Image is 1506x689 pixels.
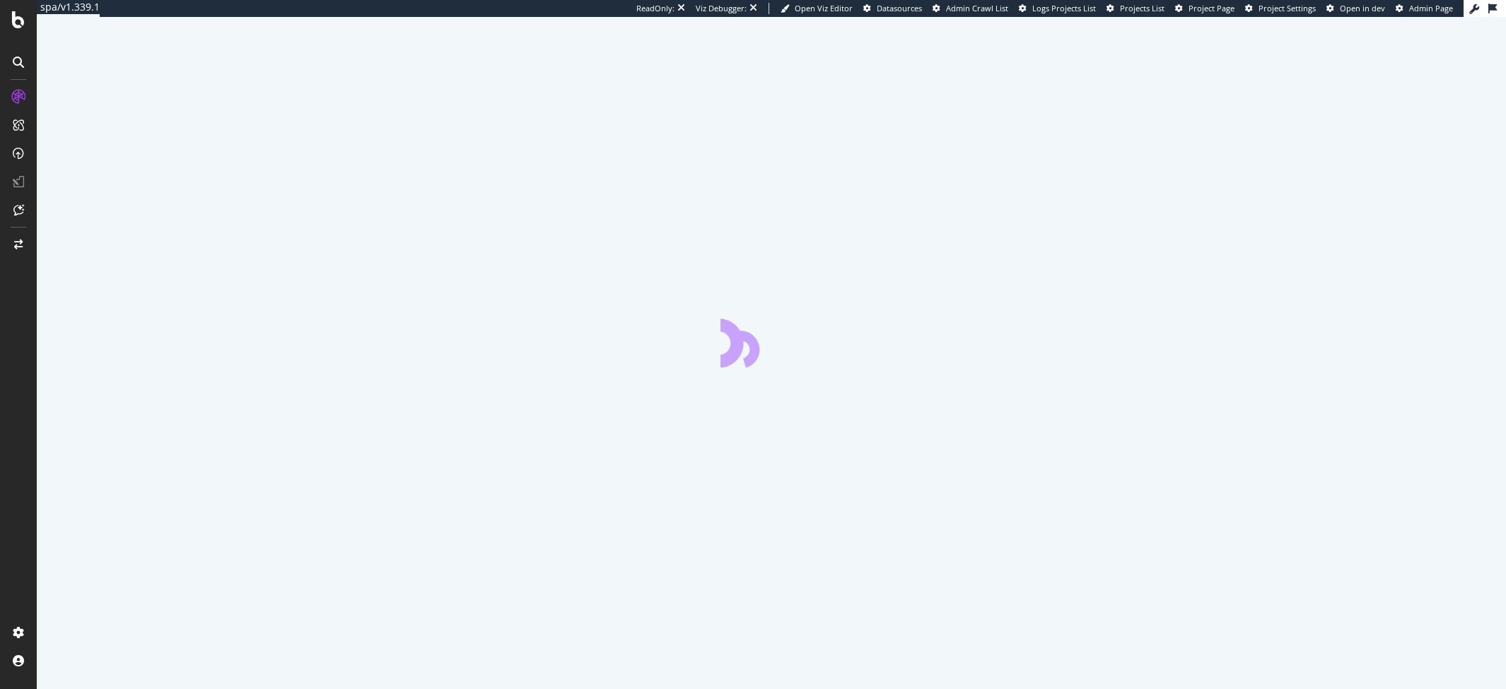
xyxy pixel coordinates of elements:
a: Open Viz Editor [781,3,853,14]
span: Projects List [1120,3,1164,13]
span: Project Page [1189,3,1234,13]
span: Admin Page [1409,3,1453,13]
a: Open in dev [1326,3,1385,14]
a: Admin Page [1396,3,1453,14]
span: Open Viz Editor [795,3,853,13]
a: Project Page [1175,3,1234,14]
div: Viz Debugger: [696,3,747,14]
div: animation [720,317,822,367]
a: Logs Projects List [1019,3,1096,14]
span: Admin Crawl List [946,3,1008,13]
a: Admin Crawl List [933,3,1008,14]
a: Project Settings [1245,3,1316,14]
span: Project Settings [1259,3,1316,13]
a: Datasources [863,3,922,14]
span: Datasources [877,3,922,13]
span: Logs Projects List [1032,3,1096,13]
span: Open in dev [1340,3,1385,13]
a: Projects List [1107,3,1164,14]
div: ReadOnly: [636,3,675,14]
